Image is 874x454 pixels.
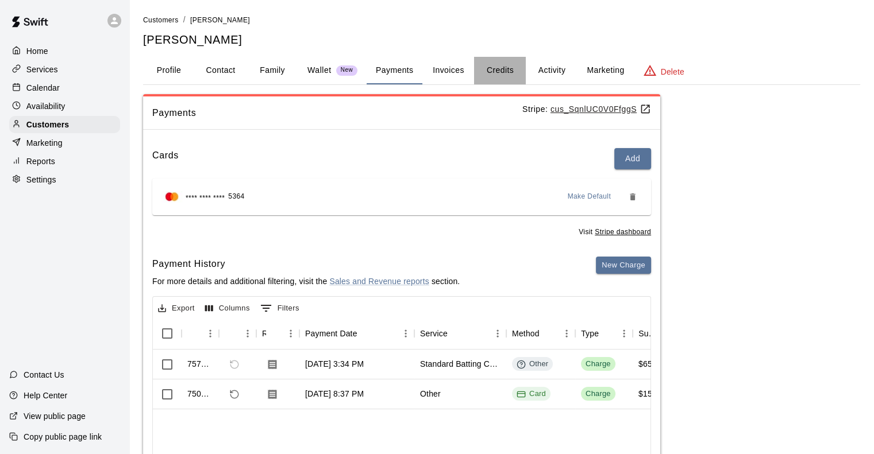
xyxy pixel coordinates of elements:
p: Wallet [307,64,332,76]
button: Sort [225,325,241,342]
a: Settings [9,171,120,188]
div: Payment Date [305,317,357,350]
button: Sort [448,325,464,342]
div: Type [575,317,633,350]
a: Customers [9,116,120,133]
button: Show filters [257,299,302,317]
a: Home [9,42,120,60]
p: For more details and additional filtering, visit the section. [152,275,460,287]
p: Customers [26,119,69,130]
h6: Payment History [152,257,460,271]
button: Payments [367,57,422,84]
a: Services [9,61,120,78]
div: Aug 15, 2025, 3:34 PM [305,359,364,370]
div: Charge [586,389,611,399]
p: Services [26,64,58,75]
a: cus_SqnlUC0V0FfggS [550,104,651,114]
div: 757620 [187,359,213,370]
div: Receipt [262,317,266,350]
div: Method [506,317,575,350]
div: Other [420,389,441,400]
button: Family [247,57,298,84]
div: $1500.00 [638,389,673,400]
span: Visit [579,227,651,238]
p: Availability [26,100,66,112]
p: Copy public page link [24,431,102,443]
span: Refund payment [225,385,244,404]
li: / [183,14,186,26]
p: Marketing [26,137,63,149]
button: Sort [357,325,374,342]
img: Credit card brand logo [161,191,182,203]
button: Export [155,300,198,317]
p: Contact Us [24,369,64,381]
button: Marketing [577,57,633,84]
button: Sort [266,325,282,342]
p: View public page [24,410,86,422]
button: Download Receipt [262,354,283,375]
span: Make Default [568,191,611,203]
div: Receipt [256,317,299,350]
div: Card [517,389,546,399]
button: Add [614,148,651,169]
div: Service [420,317,448,350]
div: $65.00 [638,359,664,370]
span: Payments [152,106,522,121]
button: Sort [540,325,556,342]
div: Standard Batting Cage [420,359,500,370]
p: Stripe: [522,103,651,115]
button: Contact [195,57,247,84]
p: Settings [26,174,56,185]
div: Payment Date [299,317,414,350]
button: Menu [558,325,575,342]
div: Type [581,317,599,350]
div: Service [414,317,506,350]
a: Calendar [9,79,120,96]
button: Credits [474,57,526,84]
button: Menu [239,325,256,342]
span: Refund payment [225,355,244,374]
p: Delete [661,66,684,77]
button: Make Default [563,188,616,206]
a: Customers [143,15,179,24]
button: Sort [187,325,203,342]
p: Calendar [26,82,60,94]
button: Profile [143,57,195,84]
a: Stripe dashboard [595,228,651,236]
button: Menu [282,325,299,342]
button: Activity [526,57,577,84]
span: Customers [143,16,179,24]
button: Menu [397,325,414,342]
button: Sort [599,325,615,342]
button: New Charge [596,257,651,274]
h5: [PERSON_NAME] [143,32,860,48]
div: Other [517,359,548,370]
button: Menu [489,325,506,342]
a: Availability [9,98,120,115]
button: Download Receipt [262,384,283,405]
div: Id [182,317,219,350]
a: Sales and Revenue reports [329,277,429,286]
button: Invoices [422,57,474,84]
a: Reports [9,153,120,170]
div: Aug 11, 2025, 8:37 PM [305,389,364,400]
button: Menu [615,325,633,342]
div: 750606 [187,389,213,400]
div: Refund [219,317,256,350]
span: New [336,67,357,74]
div: Charge [586,359,611,370]
span: [PERSON_NAME] [190,16,250,24]
button: Select columns [202,300,253,317]
p: Home [26,45,48,57]
div: basic tabs example [143,57,860,84]
p: Help Center [24,390,67,401]
button: Remove [623,188,642,206]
